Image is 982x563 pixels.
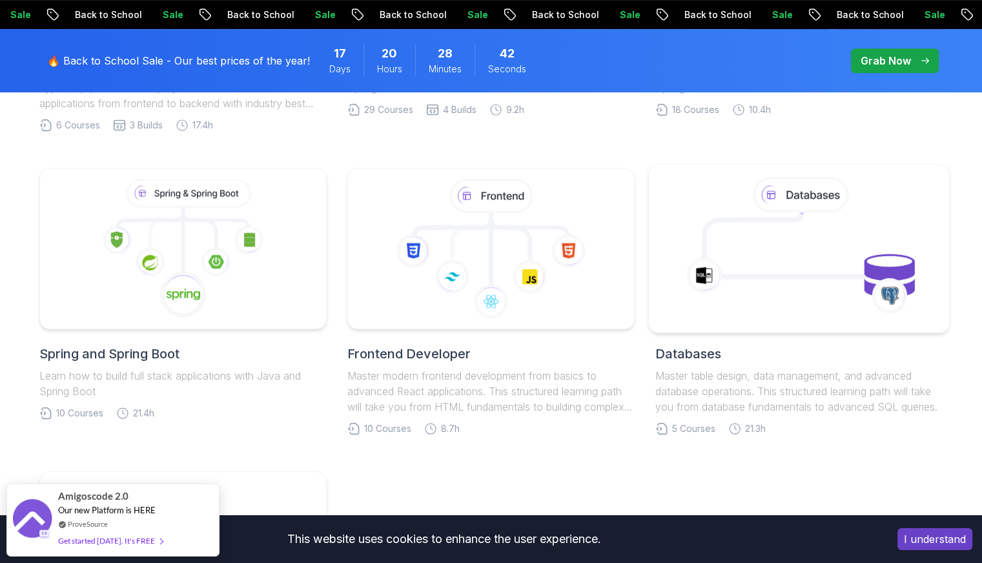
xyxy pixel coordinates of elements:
[347,345,635,363] h2: Frontend Developer
[488,63,526,76] span: Seconds
[443,103,476,116] span: 4 Builds
[672,422,715,435] span: 5 Courses
[749,103,771,116] span: 10.4h
[58,489,128,504] span: Amigoscode 2.0
[213,8,301,21] p: Back to School
[861,53,911,68] p: Grab Now
[897,528,972,550] button: Accept cookies
[56,407,103,420] span: 10 Courses
[429,63,462,76] span: Minutes
[672,103,719,116] span: 18 Courses
[58,533,163,548] div: Get started [DATE]. It's FREE
[10,525,878,553] div: This website uses cookies to enhance the user experience.
[39,368,327,399] p: Learn how to build full stack applications with Java and Spring Boot
[192,119,213,132] span: 17.4h
[745,422,766,435] span: 21.3h
[347,168,635,435] a: Frontend DeveloperMaster modern frontend development from basics to advanced React applications. ...
[441,422,460,435] span: 8.7h
[364,422,411,435] span: 10 Courses
[438,45,453,63] span: 28 Minutes
[606,8,647,21] p: Sale
[61,8,148,21] p: Back to School
[39,345,327,363] h2: Spring and Spring Boot
[148,8,190,21] p: Sale
[364,103,413,116] span: 29 Courses
[347,368,635,415] p: Master modern frontend development from basics to advanced React applications. This structured le...
[334,45,346,63] span: 17 Days
[56,119,100,132] span: 6 Courses
[133,407,154,420] span: 21.4h
[823,8,910,21] p: Back to School
[130,119,163,132] span: 3 Builds
[910,8,952,21] p: Sale
[68,518,108,529] a: ProveSource
[47,53,310,68] p: 🔥 Back to School Sale - Our best prices of the year!
[670,8,758,21] p: Back to School
[365,8,453,21] p: Back to School
[382,45,397,63] span: 20 Hours
[13,499,52,541] img: provesource social proof notification image
[377,63,402,76] span: Hours
[500,45,515,63] span: 42 Seconds
[453,8,495,21] p: Sale
[58,505,156,515] span: Our new Platform is HERE
[39,168,327,420] a: Spring and Spring BootLearn how to build full stack applications with Java and Spring Boot10 Cour...
[655,345,943,363] h2: Databases
[655,168,943,435] a: DatabasesMaster table design, data management, and advanced database operations. This structured ...
[758,8,799,21] p: Sale
[655,368,943,415] p: Master table design, data management, and advanced database operations. This structured learning ...
[506,103,524,116] span: 9.2h
[301,8,342,21] p: Sale
[329,63,351,76] span: Days
[518,8,606,21] p: Back to School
